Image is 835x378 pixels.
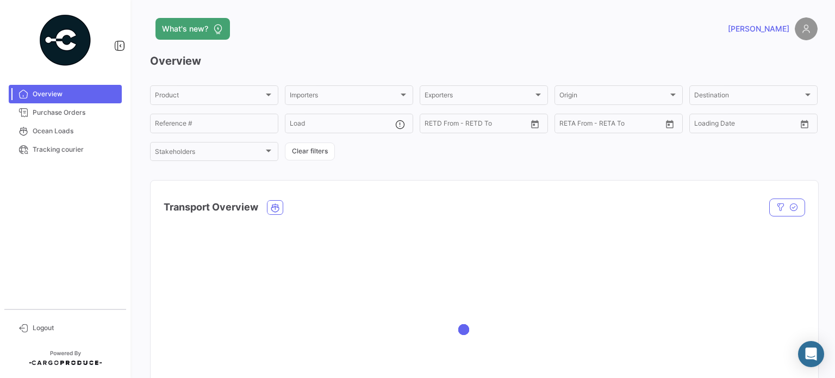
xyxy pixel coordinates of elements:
[38,13,92,67] img: powered-by.png
[582,121,631,129] input: To
[798,341,824,367] div: Abrir Intercom Messenger
[694,93,803,101] span: Destination
[33,89,117,99] span: Overview
[559,93,668,101] span: Origin
[662,116,678,132] button: Open calendar
[162,23,208,34] span: What's new?
[728,23,789,34] span: [PERSON_NAME]
[425,93,533,101] span: Exporters
[527,116,543,132] button: Open calendar
[9,103,122,122] a: Purchase Orders
[447,121,496,129] input: To
[694,121,709,129] input: From
[155,18,230,40] button: What's new?
[795,17,818,40] img: placeholder-user.png
[9,85,122,103] a: Overview
[164,200,258,215] h4: Transport Overview
[9,140,122,159] a: Tracking courier
[9,122,122,140] a: Ocean Loads
[285,142,335,160] button: Clear filters
[33,323,117,333] span: Logout
[33,108,117,117] span: Purchase Orders
[267,201,283,214] button: Ocean
[425,121,440,129] input: From
[155,150,264,157] span: Stakeholders
[290,93,398,101] span: Importers
[150,53,818,69] h3: Overview
[717,121,766,129] input: To
[796,116,813,132] button: Open calendar
[33,126,117,136] span: Ocean Loads
[33,145,117,154] span: Tracking courier
[559,121,575,129] input: From
[155,93,264,101] span: Product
